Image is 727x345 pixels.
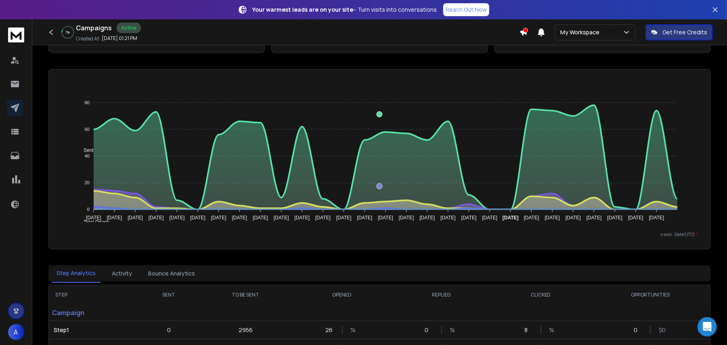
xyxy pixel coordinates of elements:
tspan: [DATE] [191,215,206,221]
tspan: [DATE] [649,215,664,221]
th: CLICKED [491,285,591,305]
tspan: [DATE] [316,215,331,221]
p: Reach Out Now [446,6,487,14]
p: Created At: [76,36,100,42]
a: Reach Out Now [443,3,489,16]
tspan: [DATE] [232,215,247,221]
span: Total Opens [78,219,109,225]
tspan: [DATE] [545,215,560,221]
tspan: [DATE] [482,215,498,221]
p: 0 [425,326,433,334]
div: Active [117,23,141,33]
button: Get Free Credits [645,24,713,40]
p: 0 [634,326,642,334]
button: Bounce Analytics [143,265,200,282]
tspan: [DATE] [503,215,519,221]
p: – Turn visits into conversations [252,6,437,14]
tspan: [DATE] [357,215,373,221]
tspan: [DATE] [295,215,310,221]
tspan: [DATE] [253,215,268,221]
p: % [450,326,458,334]
tspan: [DATE] [149,215,164,221]
tspan: [DATE] [336,215,352,221]
tspan: [DATE] [608,215,623,221]
tspan: [DATE] [107,215,122,221]
th: OPENED [293,285,392,305]
tspan: 80 [85,100,90,105]
p: Campaign [49,305,139,321]
img: logo [8,27,24,42]
tspan: [DATE] [399,215,414,221]
tspan: 20 [85,180,90,185]
tspan: [DATE] [566,215,581,221]
th: STEP [49,285,139,305]
p: 26 [326,326,334,334]
tspan: [DATE] [170,215,185,221]
p: % [549,326,557,334]
p: 0 [167,326,171,334]
p: My Workspace [560,28,603,36]
p: 8 [524,326,532,334]
tspan: [DATE] [461,215,477,221]
p: % [351,326,359,334]
p: [DATE] 01:21 PM [102,35,137,42]
button: Step Analytics [52,264,101,283]
button: A [8,324,24,340]
h1: Campaigns [76,23,112,33]
tspan: [DATE] [587,215,602,221]
tspan: [DATE] [128,215,143,221]
p: $ 0 [659,326,667,334]
tspan: 60 [85,127,90,132]
strong: Your warmest leads are on your site [252,6,353,13]
tspan: 40 [85,154,90,158]
th: OPPORTUNITIES [591,285,710,305]
th: SENT [139,285,199,305]
th: REPLIED [392,285,491,305]
tspan: [DATE] [628,215,643,221]
p: Get Free Credits [662,28,707,36]
tspan: [DATE] [440,215,456,221]
tspan: [DATE] [378,215,394,221]
div: Open Intercom Messenger [698,317,717,337]
tspan: [DATE] [274,215,289,221]
p: 7 % [66,30,70,35]
th: TO BE SENT [199,285,292,305]
tspan: [DATE] [420,215,435,221]
tspan: 0 [87,207,90,212]
span: Sent [78,147,94,153]
tspan: [DATE] [211,215,226,221]
p: Step 1 [54,326,134,334]
tspan: [DATE] [86,215,101,221]
p: 2956 [239,326,253,334]
tspan: [DATE] [524,215,539,221]
button: Activity [107,265,137,282]
p: x-axis : Date(UTC) [62,231,698,238]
